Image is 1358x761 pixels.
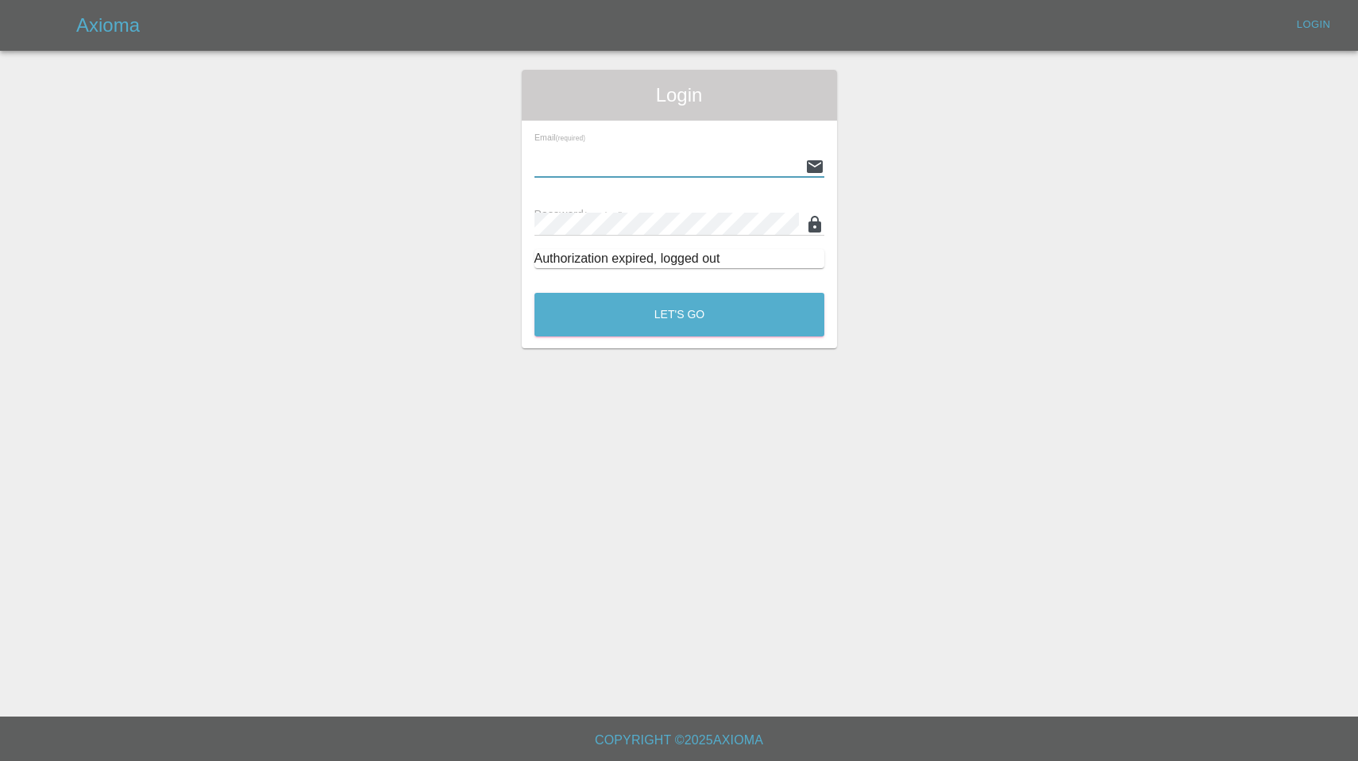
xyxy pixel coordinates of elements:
div: Authorization expired, logged out [534,249,824,268]
small: (required) [584,210,623,220]
span: Login [534,83,824,108]
h5: Axioma [76,13,140,38]
a: Login [1288,13,1339,37]
h6: Copyright © 2025 Axioma [13,729,1345,751]
button: Let's Go [534,293,824,336]
span: Email [534,133,585,142]
span: Password [534,208,623,221]
small: (required) [555,135,584,142]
